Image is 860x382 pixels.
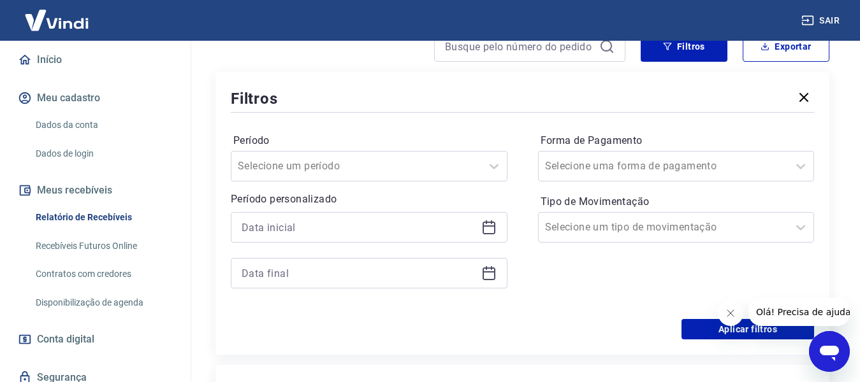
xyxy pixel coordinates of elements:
[31,141,175,167] a: Dados de login
[541,194,812,209] label: Tipo de Movimentação
[15,84,175,112] button: Meu cadastro
[743,31,829,62] button: Exportar
[37,330,94,348] span: Conta digital
[231,88,278,109] h5: Filtros
[31,233,175,259] a: Recebíveis Futuros Online
[15,46,175,74] a: Início
[15,325,175,353] a: Conta digital
[231,192,507,207] p: Período personalizado
[681,319,814,339] button: Aplicar filtros
[242,218,476,237] input: Data inicial
[15,1,98,39] img: Vindi
[641,31,727,62] button: Filtros
[15,176,175,204] button: Meus recebíveis
[233,133,505,148] label: Período
[748,298,850,326] iframe: Mensagem da empresa
[31,112,175,138] a: Dados da conta
[242,264,476,283] input: Data final
[445,37,594,56] input: Busque pelo número do pedido
[8,9,107,19] span: Olá! Precisa de ajuda?
[809,331,850,372] iframe: Botão para abrir a janela de mensagens
[718,301,743,326] iframe: Fechar mensagem
[31,290,175,316] a: Disponibilização de agenda
[31,261,175,287] a: Contratos com credores
[31,204,175,230] a: Relatório de Recebíveis
[799,9,845,32] button: Sair
[541,133,812,148] label: Forma de Pagamento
